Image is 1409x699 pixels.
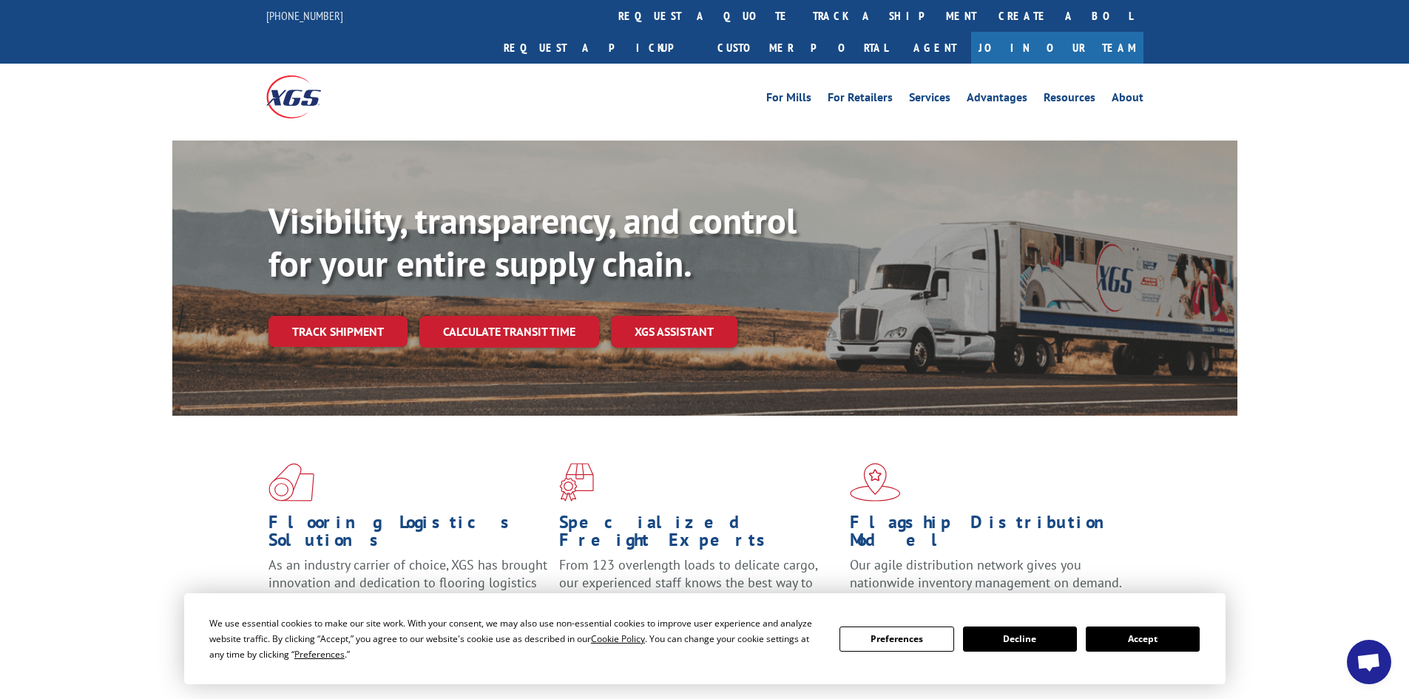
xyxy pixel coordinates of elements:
[268,197,797,286] b: Visibility, transparency, and control for your entire supply chain.
[559,463,594,502] img: xgs-icon-focused-on-flooring-red
[559,556,839,622] p: From 123 overlength loads to delicate cargo, our experienced staff knows the best way to move you...
[828,92,893,108] a: For Retailers
[850,556,1122,591] span: Our agile distribution network gives you nationwide inventory management on demand.
[419,316,599,348] a: Calculate transit time
[266,8,343,23] a: [PHONE_NUMBER]
[839,627,953,652] button: Preferences
[971,32,1143,64] a: Join Our Team
[591,632,645,645] span: Cookie Policy
[899,32,971,64] a: Agent
[209,615,822,662] div: We use essential cookies to make our site work. With your consent, we may also use non-essential ...
[766,92,811,108] a: For Mills
[611,316,737,348] a: XGS ASSISTANT
[1347,640,1391,684] div: Open chat
[1044,92,1095,108] a: Resources
[706,32,899,64] a: Customer Portal
[559,513,839,556] h1: Specialized Freight Experts
[268,463,314,502] img: xgs-icon-total-supply-chain-intelligence-red
[1112,92,1143,108] a: About
[967,92,1027,108] a: Advantages
[268,513,548,556] h1: Flooring Logistics Solutions
[493,32,706,64] a: Request a pickup
[294,648,345,661] span: Preferences
[1086,627,1200,652] button: Accept
[850,513,1129,556] h1: Flagship Distribution Model
[909,92,950,108] a: Services
[963,627,1077,652] button: Decline
[268,556,547,609] span: As an industry carrier of choice, XGS has brought innovation and dedication to flooring logistics...
[184,593,1226,684] div: Cookie Consent Prompt
[268,316,408,347] a: Track shipment
[850,463,901,502] img: xgs-icon-flagship-distribution-model-red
